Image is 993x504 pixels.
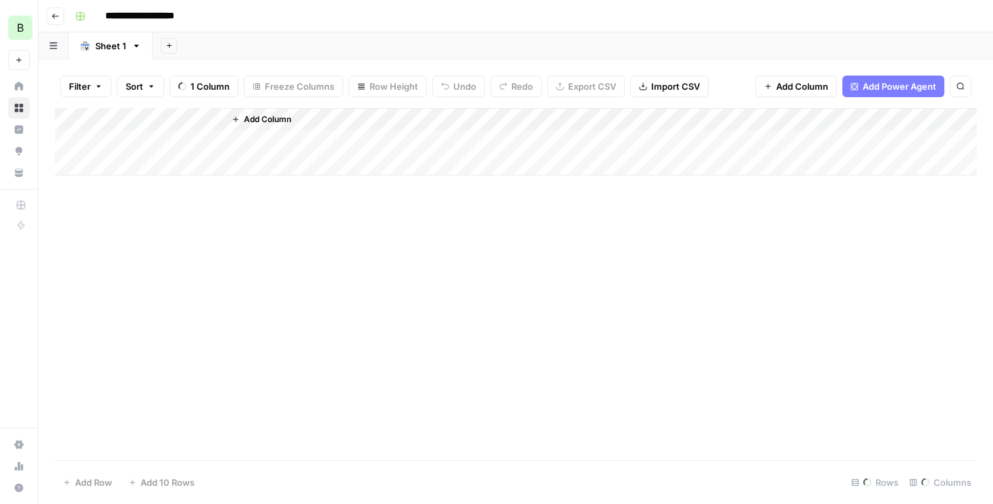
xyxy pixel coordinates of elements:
[120,472,203,493] button: Add 10 Rows
[630,76,709,97] button: Import CSV
[190,80,230,93] span: 1 Column
[490,76,542,97] button: Redo
[226,111,297,128] button: Add Column
[8,434,30,455] a: Settings
[8,76,30,97] a: Home
[170,76,238,97] button: 1 Column
[126,80,143,93] span: Sort
[141,476,195,489] span: Add 10 Rows
[75,476,112,489] span: Add Row
[511,80,533,93] span: Redo
[904,472,977,493] div: Columns
[8,11,30,45] button: Workspace: Blindspot
[69,32,153,59] a: Sheet 1
[17,20,24,36] span: B
[568,80,616,93] span: Export CSV
[244,76,343,97] button: Freeze Columns
[755,76,837,97] button: Add Column
[55,472,120,493] button: Add Row
[370,80,418,93] span: Row Height
[244,113,291,125] span: Add Column
[547,76,625,97] button: Export CSV
[8,97,30,119] a: Browse
[349,76,427,97] button: Row Height
[432,76,485,97] button: Undo
[776,80,828,93] span: Add Column
[8,140,30,162] a: Opportunities
[265,80,334,93] span: Freeze Columns
[117,76,164,97] button: Sort
[453,80,476,93] span: Undo
[863,80,936,93] span: Add Power Agent
[69,80,91,93] span: Filter
[8,119,30,140] a: Insights
[60,76,111,97] button: Filter
[8,455,30,477] a: Usage
[8,477,30,499] button: Help + Support
[846,472,904,493] div: Rows
[651,80,700,93] span: Import CSV
[842,76,944,97] button: Add Power Agent
[95,39,126,53] div: Sheet 1
[8,162,30,184] a: Your Data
